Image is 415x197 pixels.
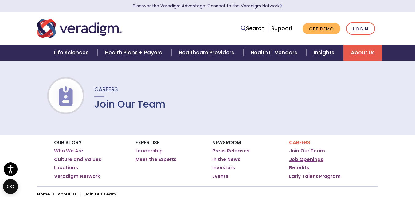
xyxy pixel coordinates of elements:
[212,165,235,171] a: Investors
[54,173,100,179] a: Veradigm Network
[280,3,282,9] span: Learn More
[343,45,382,61] a: About Us
[54,165,78,171] a: Locations
[303,23,340,35] a: Get Demo
[54,156,101,163] a: Culture and Values
[289,173,341,179] a: Early Talent Program
[289,148,325,154] a: Join Our Team
[98,45,171,61] a: Health Plans + Payers
[47,45,98,61] a: Life Sciences
[94,85,118,93] span: Careers
[135,148,163,154] a: Leadership
[171,45,243,61] a: Healthcare Providers
[212,156,241,163] a: In the News
[212,173,229,179] a: Events
[289,165,309,171] a: Benefits
[94,98,166,110] h1: Join Our Team
[54,148,83,154] a: Who We Are
[241,24,265,33] a: Search
[3,179,18,194] button: Open CMP widget
[58,191,76,197] a: About Us
[37,18,122,39] img: Veradigm logo
[346,22,375,35] a: Login
[243,45,306,61] a: Health IT Vendors
[212,148,249,154] a: Press Releases
[135,156,177,163] a: Meet the Experts
[306,45,343,61] a: Insights
[37,191,50,197] a: Home
[271,25,293,32] a: Support
[289,156,323,163] a: Job Openings
[133,3,282,9] a: Discover the Veradigm Advantage: Connect to the Veradigm NetworkLearn More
